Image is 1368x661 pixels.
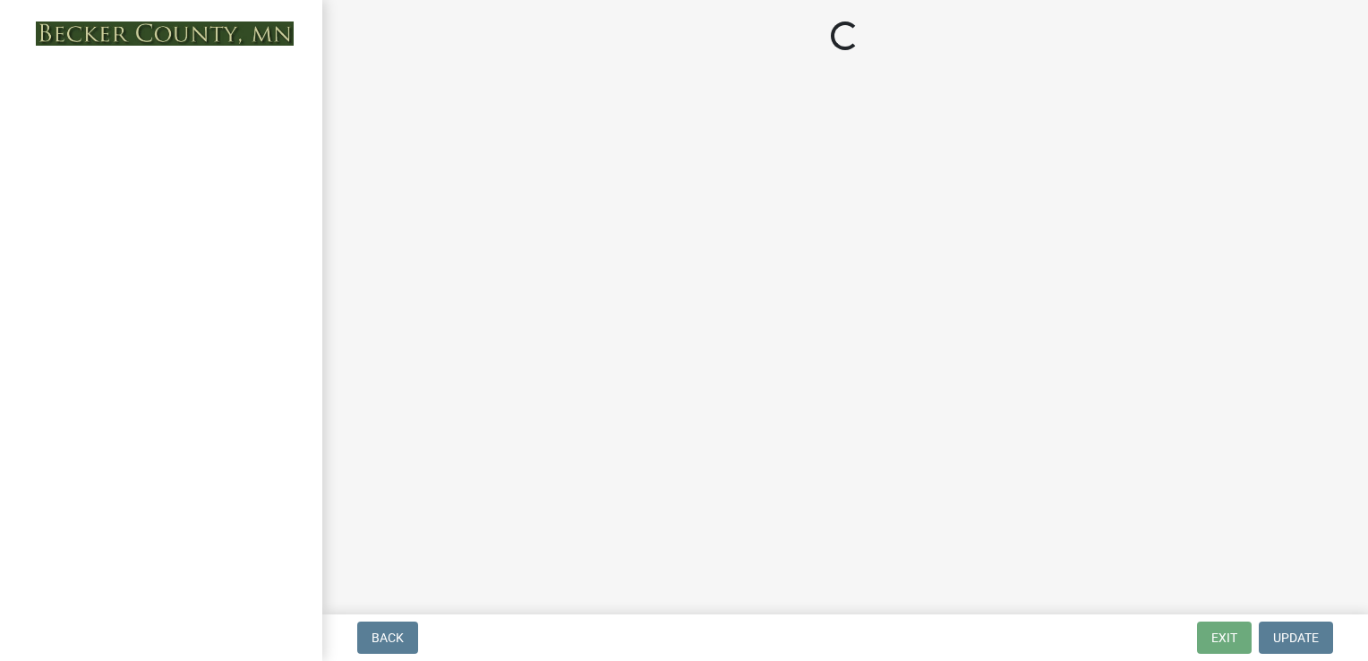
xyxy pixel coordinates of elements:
span: Back [372,631,404,645]
img: Becker County, Minnesota [36,21,294,46]
button: Exit [1197,622,1252,654]
button: Update [1259,622,1333,654]
button: Back [357,622,418,654]
span: Update [1273,631,1319,645]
